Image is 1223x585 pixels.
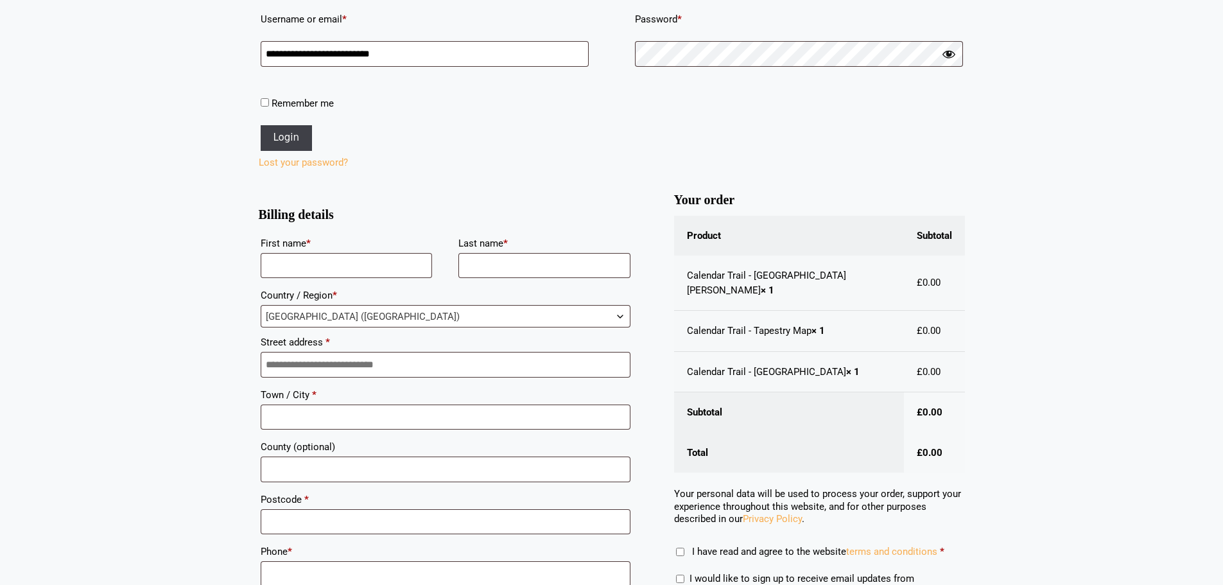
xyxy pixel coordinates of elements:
span: £ [917,366,923,378]
a: terms and conditions [846,546,937,557]
label: Street address [261,333,630,352]
h3: Your order [674,198,965,203]
a: Lost your password? [259,157,348,168]
th: Subtotal [674,392,904,433]
span: (optional) [293,441,335,453]
label: Phone [261,542,630,561]
th: Subtotal [904,216,965,256]
span: Country / Region [261,305,630,327]
label: Username or email [261,10,589,29]
strong: × 1 [811,325,825,336]
span: £ [917,325,923,336]
label: Last name [458,234,630,253]
label: Password [635,10,963,29]
h3: Billing details [259,213,632,218]
bdi: 0.00 [917,447,942,458]
td: Calendar Trail - [GEOGRAPHIC_DATA] [674,352,904,393]
span: £ [917,277,923,288]
strong: × 1 [846,366,860,378]
label: County [261,437,630,457]
span: £ [917,447,923,458]
bdi: 0.00 [917,366,941,378]
bdi: 0.00 [917,277,941,288]
bdi: 0.00 [917,406,942,418]
bdi: 0.00 [917,325,941,336]
label: First name [261,234,433,253]
td: Calendar Trail - [GEOGRAPHIC_DATA][PERSON_NAME] [674,256,904,311]
button: Login [261,125,312,151]
input: Remember me [261,98,269,107]
input: I have read and agree to the websiteterms and conditions * [676,548,684,556]
span: United Kingdom (UK) [261,306,630,327]
th: Total [674,433,904,473]
label: Country / Region [261,286,630,305]
span: £ [917,406,923,418]
label: Town / City [261,385,630,405]
abbr: required [940,546,944,557]
strong: × 1 [761,284,774,296]
td: Calendar Trail - Tapestry Map [674,311,904,352]
th: Product [674,216,904,256]
button: Hide password [942,47,956,61]
p: Your personal data will be used to process your order, support your experience throughout this we... [674,488,965,526]
span: Remember me [272,98,334,109]
label: Postcode [261,490,630,509]
span: I have read and agree to the website [692,546,937,557]
a: Privacy Policy [743,513,802,525]
input: I would like to sign up to receive email updates from [PERSON_NAME]. [676,575,684,583]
